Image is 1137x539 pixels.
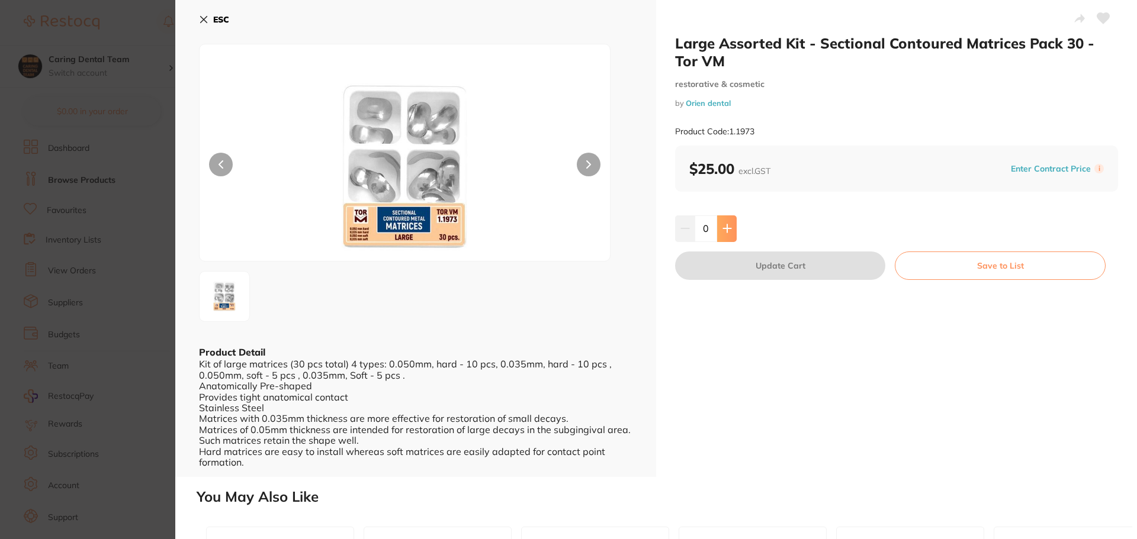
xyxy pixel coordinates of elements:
[686,98,731,108] a: Orien dental
[675,79,1118,89] small: restorative & cosmetic
[675,34,1118,70] h2: Large Assorted Kit - Sectional Contoured Matrices Pack 30 - Tor VM
[675,251,885,280] button: Update Cart
[895,251,1106,280] button: Save to List
[197,489,1132,505] h2: You May Also Like
[1007,163,1094,175] button: Enter Contract Price
[199,346,265,358] b: Product Detail
[203,275,246,318] img: LTM2NDk2
[199,9,229,30] button: ESC
[738,166,770,176] span: excl. GST
[675,127,754,137] small: Product Code: 1.1973
[689,160,770,177] b: $25.00
[1094,164,1104,173] label: i
[199,359,632,467] div: Kit of large matrices (30 pcs total) 4 types: 0.050mm, hard - 10 pcs, 0.035mm, hard - 10 pcs , 0....
[213,14,229,25] b: ESC
[675,99,1118,108] small: by
[282,74,528,261] img: LTM2NDk2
